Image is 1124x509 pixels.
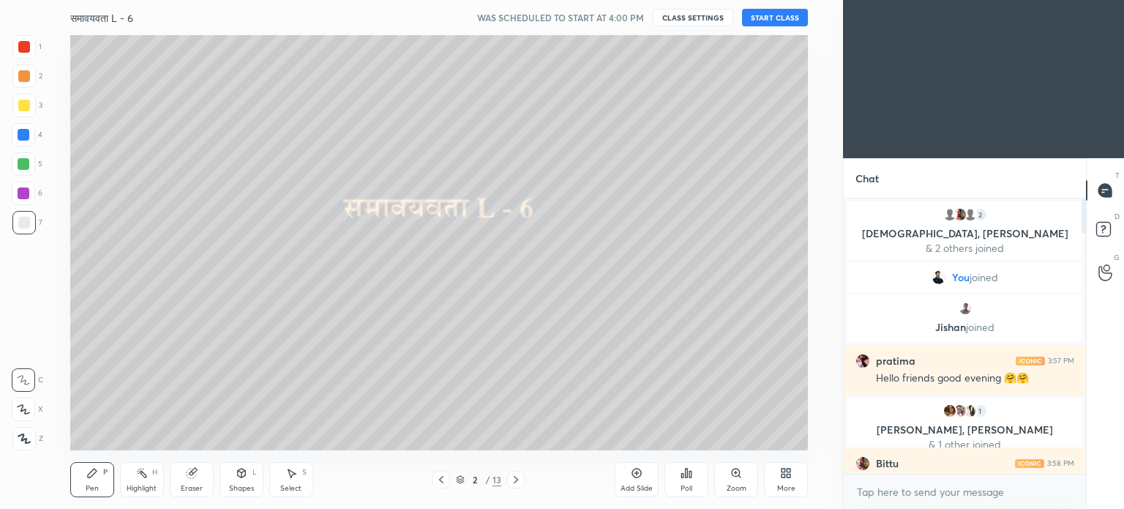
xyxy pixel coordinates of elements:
div: 1 [12,35,42,59]
h6: Bittu [876,457,899,470]
p: & 1 other joined [856,439,1074,450]
div: 6 [12,182,42,205]
div: 3:57 PM [1048,357,1074,365]
img: e22fef73a9264653a14589dfcd90a2c7.jpg [963,404,978,418]
img: default.png [943,207,957,222]
span: joined [970,272,998,283]
div: 2 [973,207,988,222]
img: b9ab7610ce104cc4bfa449201cd878e4.jpg [943,404,957,418]
div: L [252,469,257,476]
div: 3:58 PM [1047,459,1074,468]
img: iconic-light.a09c19a4.png [1015,459,1044,468]
div: Highlight [127,485,157,492]
img: c2f53970d32d4c469880be445a93addf.jpg [953,207,967,222]
div: Zoom [727,485,746,492]
div: Shapes [229,485,254,492]
p: D [1114,211,1120,222]
div: grid [844,198,1086,474]
div: / [485,475,490,484]
div: Add Slide [621,485,653,492]
div: Hello friends good evening 🤗🤗 [876,371,1074,386]
div: Poll [681,485,692,492]
div: P [103,469,108,476]
div: Eraser [181,485,203,492]
img: 75be8c77a365489dbb0553809f470823.jpg [932,270,946,285]
button: CLASS SETTINGS [653,9,733,26]
div: S [302,469,307,476]
p: [PERSON_NAME], [PERSON_NAME] [856,424,1074,436]
span: You [952,272,970,283]
img: 6ce0552f476045178af073feeaf2f0e7.62002584_3 [953,404,967,418]
p: Chat [844,159,891,198]
p: G [1114,252,1120,263]
h5: WAS SCHEDULED TO START AT 4:00 PM [477,11,644,24]
div: Select [280,485,301,492]
span: joined [966,320,994,334]
div: 7 [12,211,42,234]
div: 1 [973,404,988,418]
h6: pratima [876,354,915,368]
p: T [1115,170,1120,181]
div: 4 [12,123,42,146]
div: 5 [12,152,42,176]
div: Pen [86,485,99,492]
button: START CLASS [742,9,808,26]
h4: समावयवता L - 6 [70,11,133,25]
img: default.png [963,207,978,222]
div: 2 [12,64,42,88]
div: Z [12,427,43,450]
div: More [777,485,795,492]
img: iconic-light.a09c19a4.png [1016,357,1045,365]
img: 3 [958,301,973,316]
div: 2 [468,475,482,484]
div: H [152,469,157,476]
p: & 2 others joined [856,242,1074,254]
div: 13 [492,473,501,486]
img: c2f53970d32d4c469880be445a93addf.jpg [855,456,870,471]
p: [DEMOGRAPHIC_DATA], [PERSON_NAME] [856,228,1074,239]
div: C [12,368,43,392]
div: X [12,398,43,421]
img: d051256e29e1488fb98cb7caa0be6fd0.jpg [855,354,870,368]
div: 3 [12,94,42,117]
p: Jishan [856,322,1074,333]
